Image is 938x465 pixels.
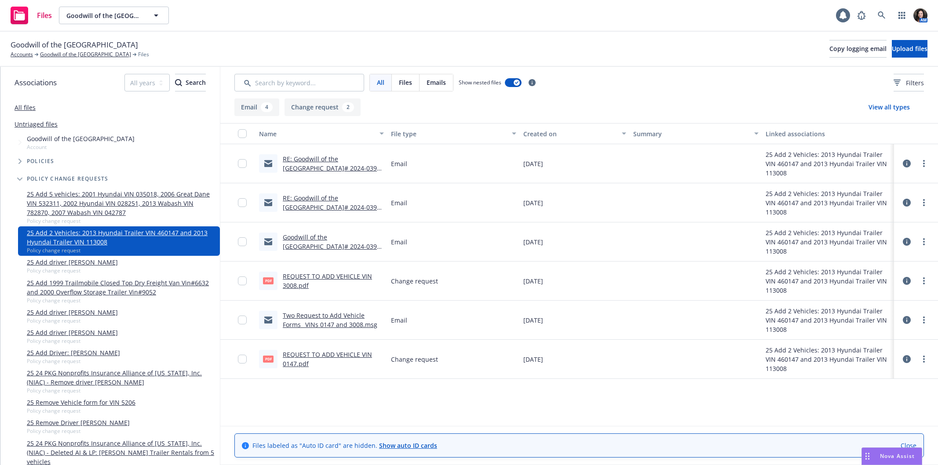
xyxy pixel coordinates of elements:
[27,143,135,151] span: Account
[283,272,372,290] a: REQUEST TO ADD VEHICLE VIN 3008.pdf
[862,448,873,465] div: Drag to move
[27,278,216,297] a: 25 Add 1999 Trailmobile Closed Top Dry Freight Van Vin#6632 and 2000 Overflow Storage Trailer Vin...
[263,356,274,362] span: pdf
[523,159,543,168] span: [DATE]
[59,7,169,24] button: Goodwill of the [GEOGRAPHIC_DATA]
[766,129,891,138] div: Linked associations
[27,348,120,357] a: 25 Add Driver: [PERSON_NAME]
[919,315,929,325] a: more
[175,74,206,91] div: Search
[138,51,149,58] span: Files
[27,308,118,317] a: 25 Add driver [PERSON_NAME]
[901,441,916,450] a: Close
[27,357,120,365] span: Policy change request
[27,159,55,164] span: Policies
[37,12,52,19] span: Files
[377,78,384,87] span: All
[27,337,118,345] span: Policy change request
[27,297,216,304] span: Policy change request
[285,98,361,116] button: Change request
[238,276,247,285] input: Toggle Row Selected
[283,233,384,278] a: Goodwill of the [GEOGRAPHIC_DATA]# 2024-03933 | Request to Add 2 Vehicles: 2013 Hyundai Trailer V...
[15,103,36,112] a: All files
[762,123,894,144] button: Linked associations
[11,51,33,58] a: Accounts
[892,44,927,53] span: Upload files
[766,345,891,373] div: 25 Add 2 Vehicles: 2013 Hyundai Trailer VIN 460147 and 2013 Hyundai Trailer VIN 113008
[873,7,891,24] a: Search
[829,44,887,53] span: Copy logging email
[633,129,748,138] div: Summary
[387,123,519,144] button: File type
[66,11,142,20] span: Goodwill of the [GEOGRAPHIC_DATA]
[27,189,216,217] a: 25 Add 5 vehicles: 2001 Hyundai VIN 035018, 2006 Great Dane VIN 532311, 2002 Hyundai VIN 028251, ...
[27,317,118,324] span: Policy change request
[829,40,887,58] button: Copy logging email
[15,77,57,88] span: Associations
[27,368,216,387] a: 25 24 PKG Nonprofits Insurance Alliance of [US_STATE], Inc. (NIAC) - Remove driver [PERSON_NAME]
[27,247,216,254] span: Policy change request
[238,355,247,363] input: Toggle Row Selected
[391,276,438,286] span: Change request
[252,441,437,450] span: Files labeled as "Auto ID card" are hidden.
[175,74,206,91] button: SearchSearch
[175,79,182,86] svg: Search
[15,120,58,129] a: Untriaged files
[238,316,247,324] input: Toggle Row Selected
[27,418,130,427] a: 25 Remove Driver [PERSON_NAME]
[894,78,924,87] span: Filters
[27,228,216,247] a: 25 Add 2 Vehicles: 2013 Hyundai Trailer VIN 460147 and 2013 Hyundai Trailer VIN 113008
[234,98,279,116] button: Email
[379,441,437,450] a: Show auto ID cards
[919,276,929,286] a: more
[391,316,407,325] span: Email
[919,354,929,364] a: more
[861,447,922,465] button: Nova Assist
[766,267,891,295] div: 25 Add 2 Vehicles: 2013 Hyundai Trailer VIN 460147 and 2013 Hyundai Trailer VIN 113008
[27,258,118,267] a: 25 Add driver [PERSON_NAME]
[766,189,891,217] div: 25 Add 2 Vehicles: 2013 Hyundai Trailer VIN 460147 and 2013 Hyundai Trailer VIN 113008
[27,217,216,225] span: Policy change request
[261,102,273,112] div: 4
[27,427,130,435] span: Policy change request
[238,129,247,138] input: Select all
[893,7,911,24] a: Switch app
[919,197,929,208] a: more
[391,129,506,138] div: File type
[263,277,274,284] span: pdf
[913,8,927,22] img: photo
[238,198,247,207] input: Toggle Row Selected
[391,159,407,168] span: Email
[27,176,108,182] span: Policy change requests
[766,306,891,334] div: 25 Add 2 Vehicles: 2013 Hyundai Trailer VIN 460147 and 2013 Hyundai Trailer VIN 113008
[27,407,135,414] span: Policy change request
[906,78,924,87] span: Filters
[523,237,543,247] span: [DATE]
[283,350,372,368] a: REQUEST TO ADD VEHICLE VIN 0147.pdf
[459,79,501,86] span: Show nested files
[238,237,247,246] input: Toggle Row Selected
[630,123,762,144] button: Summary
[391,237,407,247] span: Email
[523,355,543,364] span: [DATE]
[427,78,446,87] span: Emails
[283,155,384,200] a: RE: Goodwill of the [GEOGRAPHIC_DATA]# 2024-03933 | Request to Add 2 Vehicles: 2013 Hyundai Trail...
[238,159,247,168] input: Toggle Row Selected
[391,198,407,207] span: Email
[766,228,891,256] div: 25 Add 2 Vehicles: 2013 Hyundai Trailer VIN 460147 and 2013 Hyundai Trailer VIN 113008
[7,3,55,28] a: Files
[283,194,384,239] a: RE: Goodwill of the [GEOGRAPHIC_DATA]# 2024-03933 | Request to Add 2 Vehicles: 2013 Hyundai Trail...
[853,7,870,24] a: Report a Bug
[342,102,354,112] div: 2
[854,98,924,116] button: View all types
[27,328,118,337] a: 25 Add driver [PERSON_NAME]
[27,134,135,143] span: Goodwill of the [GEOGRAPHIC_DATA]
[27,387,216,394] span: Policy change request
[880,452,915,460] span: Nova Assist
[523,316,543,325] span: [DATE]
[399,78,412,87] span: Files
[892,40,927,58] button: Upload files
[11,39,138,51] span: Goodwill of the [GEOGRAPHIC_DATA]
[40,51,131,58] a: Goodwill of the [GEOGRAPHIC_DATA]
[234,74,364,91] input: Search by keyword...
